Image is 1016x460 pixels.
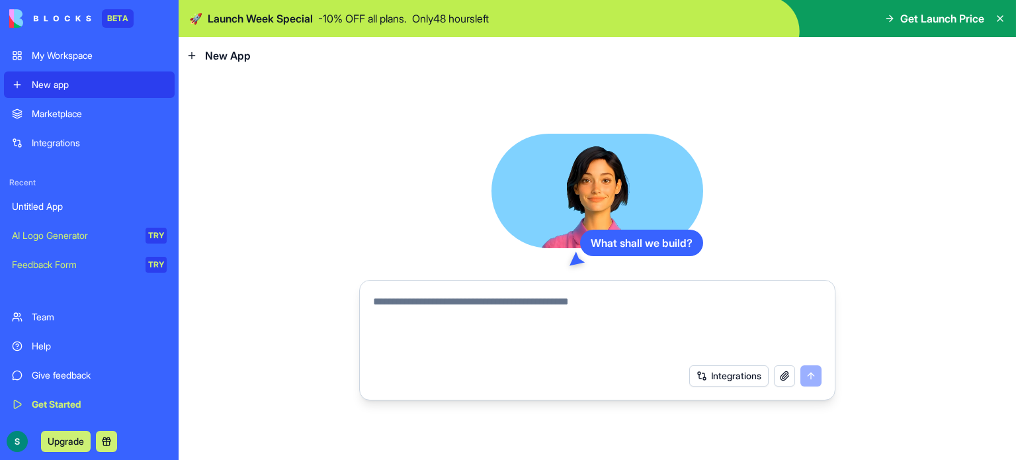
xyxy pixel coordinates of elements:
[4,252,175,278] a: Feedback FormTRY
[4,362,175,389] a: Give feedback
[102,9,134,28] div: BETA
[412,11,489,26] p: Only 48 hours left
[12,200,167,213] div: Untitled App
[900,11,984,26] span: Get Launch Price
[41,434,91,447] a: Upgrade
[12,258,136,271] div: Feedback Form
[32,340,167,353] div: Help
[4,391,175,418] a: Get Started
[41,431,91,452] button: Upgrade
[32,78,167,91] div: New app
[9,9,134,28] a: BETA
[7,431,28,452] img: ACg8ocIGA0uVAxDiOX_DfxCHvkCNtqRuXGv7nEYUOAJbQDIk03MVnyw=s96-c
[9,9,91,28] img: logo
[12,229,136,242] div: AI Logo Generator
[208,11,313,26] span: Launch Week Special
[689,365,769,387] button: Integrations
[32,49,167,62] div: My Workspace
[580,230,703,256] div: What shall we build?
[32,369,167,382] div: Give feedback
[4,222,175,249] a: AI Logo GeneratorTRY
[32,136,167,150] div: Integrations
[4,42,175,69] a: My Workspace
[32,107,167,120] div: Marketplace
[4,177,175,188] span: Recent
[205,48,251,64] span: New App
[189,11,202,26] span: 🚀
[32,398,167,411] div: Get Started
[4,333,175,359] a: Help
[318,11,407,26] p: - 10 % OFF all plans.
[146,257,167,273] div: TRY
[146,228,167,244] div: TRY
[32,310,167,324] div: Team
[4,304,175,330] a: Team
[4,101,175,127] a: Marketplace
[4,193,175,220] a: Untitled App
[4,71,175,98] a: New app
[4,130,175,156] a: Integrations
